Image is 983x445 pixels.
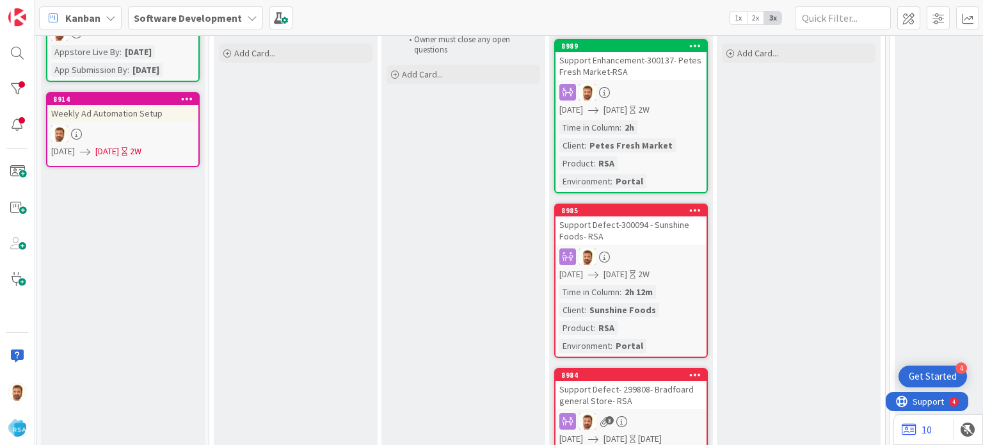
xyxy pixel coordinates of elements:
[559,138,584,152] div: Client
[555,205,707,245] div: 8985Support Defect-300094 - Sunshine Foods- RSA
[555,381,707,409] div: Support Defect- 299808- Bradfoard general Store- RSA
[51,63,127,77] div: App Submission By
[559,103,583,117] span: [DATE]
[555,369,707,409] div: 8984Support Defect- 299808- Bradfoard general Store- RSA
[595,156,618,170] div: RSA
[134,12,242,24] b: Software Development
[51,45,120,59] div: Appstore Live By
[51,145,75,158] span: [DATE]
[47,93,198,105] div: 8914
[559,120,619,134] div: Time in Column
[611,339,612,353] span: :
[559,339,611,353] div: Environment
[65,10,100,26] span: Kanban
[586,138,676,152] div: Petes Fresh Market
[47,125,198,142] div: AS
[402,69,443,80] span: Add Card...
[584,303,586,317] span: :
[8,8,26,26] img: Visit kanbanzone.com
[605,416,614,425] span: 3
[555,84,707,101] div: AS
[51,125,68,142] img: AS
[46,92,200,167] a: 8914Weekly Ad Automation SetupAS[DATE][DATE]2W
[559,303,584,317] div: Client
[612,339,646,353] div: Portal
[559,321,593,335] div: Product
[234,47,275,59] span: Add Card...
[561,206,707,215] div: 8985
[795,6,891,29] input: Quick Filter...
[747,12,764,24] span: 2x
[67,5,70,15] div: 4
[8,383,26,401] img: AS
[612,174,646,188] div: Portal
[621,120,637,134] div: 2h
[47,93,198,122] div: 8914Weekly Ad Automation Setup
[584,138,586,152] span: :
[595,321,618,335] div: RSA
[402,35,538,56] li: Owner must close any open questions
[554,204,708,358] a: 8985Support Defect-300094 - Sunshine Foods- RSAAS[DATE][DATE]2WTime in Column:2h 12mClient:Sunshi...
[53,95,198,104] div: 8914
[47,105,198,122] div: Weekly Ad Automation Setup
[737,47,778,59] span: Add Card...
[561,42,707,51] div: 8989
[559,156,593,170] div: Product
[554,39,708,193] a: 8989Support Enhancement-300137- Petes Fresh Market-RSAAS[DATE][DATE]2WTime in Column:2hClient:Pet...
[555,216,707,245] div: Support Defect-300094 - Sunshine Foods- RSA
[555,52,707,80] div: Support Enhancement-300137- Petes Fresh Market-RSA
[559,285,619,299] div: Time in Column
[899,366,967,387] div: Open Get Started checklist, remaining modules: 4
[955,362,967,374] div: 4
[593,321,595,335] span: :
[559,268,583,281] span: [DATE]
[27,2,58,17] span: Support
[909,370,957,383] div: Get Started
[129,63,163,77] div: [DATE]
[559,174,611,188] div: Environment
[561,371,707,380] div: 8984
[579,413,596,430] img: AS
[603,103,627,117] span: [DATE]
[555,413,707,430] div: AS
[902,422,932,437] a: 10
[603,268,627,281] span: [DATE]
[555,248,707,265] div: AS
[611,174,612,188] span: :
[122,45,155,59] div: [DATE]
[764,12,781,24] span: 3x
[95,145,119,158] span: [DATE]
[555,40,707,52] div: 8989
[730,12,747,24] span: 1x
[579,248,596,265] img: AS
[619,285,621,299] span: :
[8,419,26,437] img: avatar
[593,156,595,170] span: :
[555,205,707,216] div: 8985
[127,63,129,77] span: :
[555,40,707,80] div: 8989Support Enhancement-300137- Petes Fresh Market-RSA
[579,84,596,101] img: AS
[586,303,659,317] div: Sunshine Foods
[120,45,122,59] span: :
[619,120,621,134] span: :
[638,103,650,117] div: 2W
[621,285,656,299] div: 2h 12m
[638,268,650,281] div: 2W
[555,369,707,381] div: 8984
[130,145,141,158] div: 2W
